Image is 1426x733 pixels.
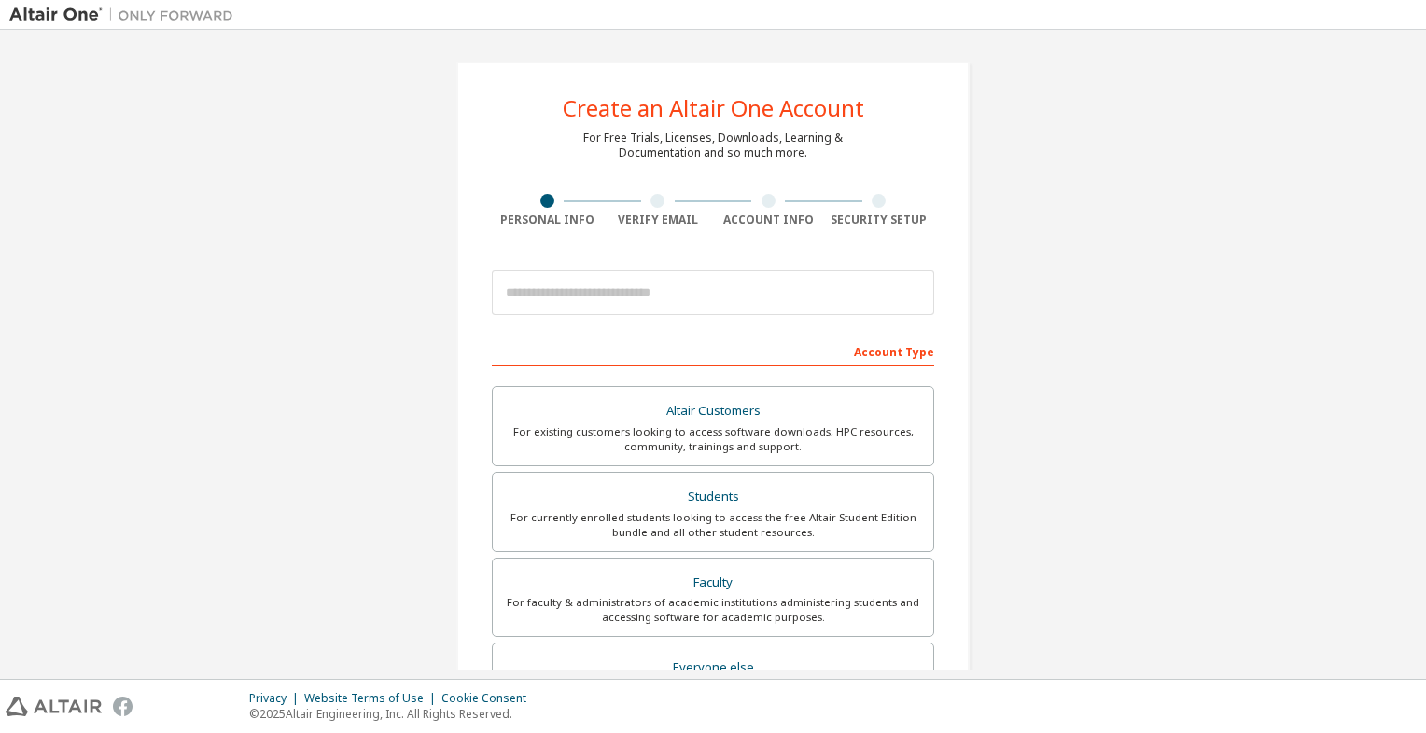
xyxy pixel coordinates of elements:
div: For faculty & administrators of academic institutions administering students and accessing softwa... [504,595,922,625]
div: Personal Info [492,213,603,228]
div: Everyone else [504,655,922,681]
p: © 2025 Altair Engineering, Inc. All Rights Reserved. [249,706,538,722]
div: For currently enrolled students looking to access the free Altair Student Edition bundle and all ... [504,510,922,540]
div: Students [504,484,922,510]
img: Altair One [9,6,243,24]
img: facebook.svg [113,697,133,716]
div: Faculty [504,570,922,596]
div: Account Type [492,336,934,366]
div: For Free Trials, Licenses, Downloads, Learning & Documentation and so much more. [583,131,843,160]
div: For existing customers looking to access software downloads, HPC resources, community, trainings ... [504,424,922,454]
div: Account Info [713,213,824,228]
div: Privacy [249,691,304,706]
div: Altair Customers [504,398,922,424]
div: Verify Email [603,213,714,228]
div: Create an Altair One Account [563,97,864,119]
div: Security Setup [824,213,935,228]
div: Cookie Consent [441,691,538,706]
div: Website Terms of Use [304,691,441,706]
img: altair_logo.svg [6,697,102,716]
